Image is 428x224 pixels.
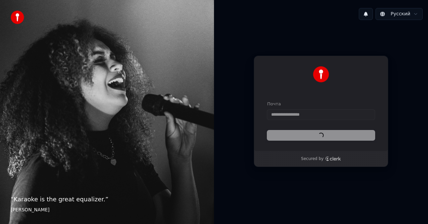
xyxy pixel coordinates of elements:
[11,195,203,204] p: “ Karaoke is the great equalizer. ”
[11,207,203,213] footer: [PERSON_NAME]
[313,66,329,82] img: Youka
[325,156,341,161] a: Clerk logo
[11,11,24,24] img: youka
[301,156,323,162] p: Secured by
